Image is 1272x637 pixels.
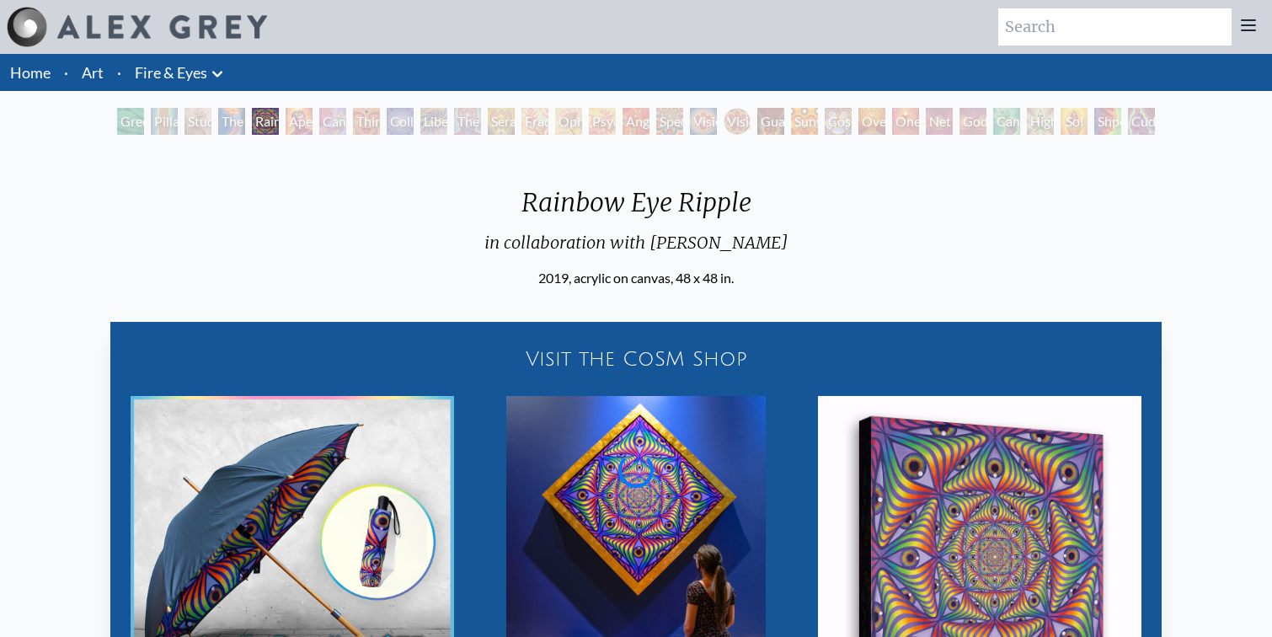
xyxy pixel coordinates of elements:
[252,108,279,135] div: Rainbow Eye Ripple
[757,108,784,135] div: Guardian of Infinite Vision
[993,108,1020,135] div: Cannafist
[420,108,447,135] div: Liberation Through Seeing
[656,108,683,135] div: Spectral Lotus
[120,332,1152,386] a: Visit the CoSM Shop
[959,108,986,135] div: Godself
[521,108,548,135] div: Fractal Eyes
[825,108,852,135] div: Cosmic Elf
[135,61,207,84] a: Fire & Eyes
[117,108,144,135] div: Green Hand
[690,108,717,135] div: Vision Crystal
[82,61,104,84] a: Art
[151,108,178,135] div: Pillar of Awareness
[589,108,616,135] div: Psychomicrograph of a Fractal Paisley Cherub Feather Tip
[998,8,1232,45] input: Search
[10,63,51,82] a: Home
[57,54,75,91] li: ·
[1061,108,1088,135] div: Sol Invictus
[110,54,128,91] li: ·
[1027,108,1054,135] div: Higher Vision
[488,108,515,135] div: Seraphic Transport Docking on the Third Eye
[218,108,245,135] div: The Torch
[319,108,346,135] div: Cannabis Sutra
[454,108,481,135] div: The Seer
[724,108,751,135] div: Vision Crystal Tondo
[858,108,885,135] div: Oversoul
[471,187,801,231] div: Rainbow Eye Ripple
[471,268,801,288] div: 2019, acrylic on canvas, 48 x 48 in.
[1094,108,1121,135] div: Shpongled
[892,108,919,135] div: One
[555,108,582,135] div: Ophanic Eyelash
[791,108,818,135] div: Sunyata
[471,231,801,268] div: in collaboration with [PERSON_NAME]
[286,108,313,135] div: Aperture
[184,108,211,135] div: Study for the Great Turn
[926,108,953,135] div: Net of Being
[623,108,649,135] div: Angel Skin
[1128,108,1155,135] div: Cuddle
[387,108,414,135] div: Collective Vision
[353,108,380,135] div: Third Eye Tears of Joy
